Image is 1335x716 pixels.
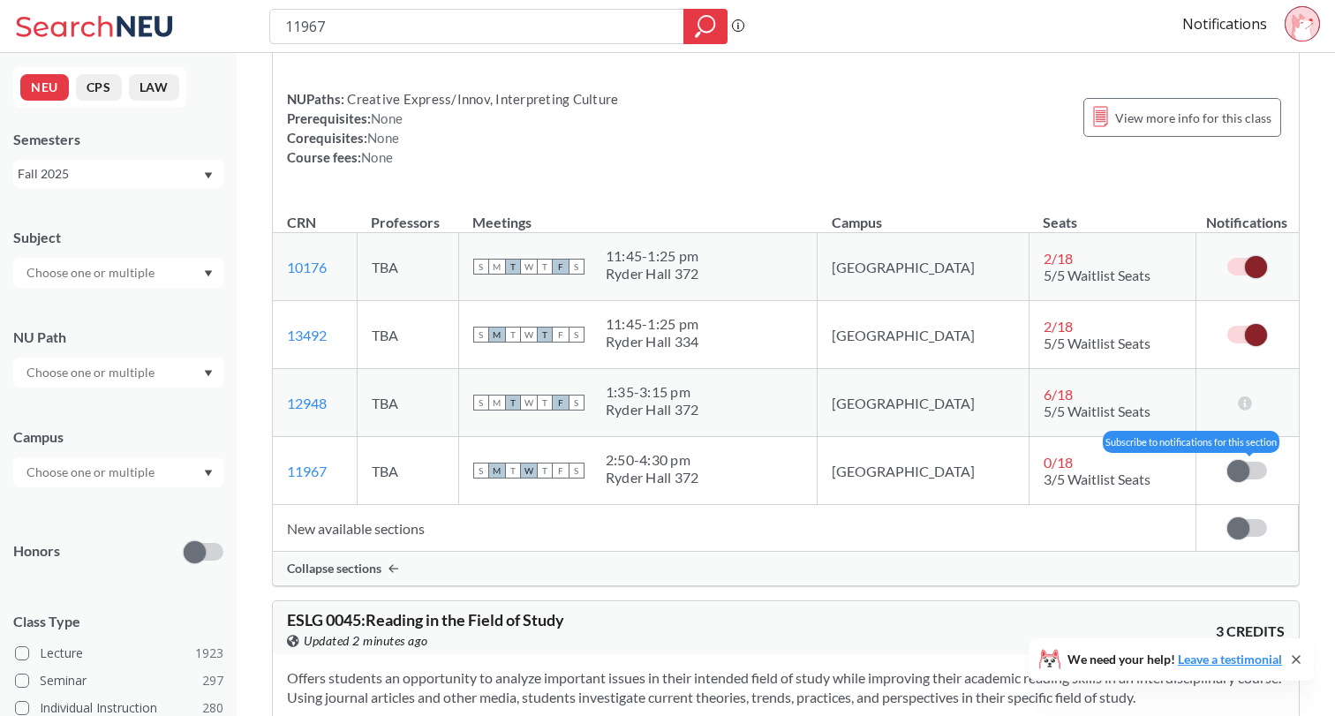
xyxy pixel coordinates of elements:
div: Ryder Hall 334 [606,333,699,350]
svg: Dropdown arrow [204,470,213,477]
div: Dropdown arrow [13,457,223,487]
td: New available sections [273,505,1195,552]
span: T [537,327,553,343]
a: 13492 [287,327,327,343]
button: CPS [76,74,122,101]
section: Offers students an opportunity to analyze important issues in their intended field of study while... [287,668,1285,707]
span: F [553,395,569,411]
span: 5/5 Waitlist Seats [1044,267,1150,283]
span: M [489,259,505,275]
td: [GEOGRAPHIC_DATA] [818,233,1029,301]
span: 6 / 18 [1044,386,1073,403]
span: ESLG 0045 : Reading in the Field of Study [287,610,564,629]
span: 0 / 18 [1044,454,1073,471]
div: Ryder Hall 372 [606,469,699,486]
span: S [569,395,585,411]
td: [GEOGRAPHIC_DATA] [818,437,1029,505]
span: S [473,463,489,479]
th: Professors [357,195,458,233]
div: NU Path [13,328,223,347]
span: S [473,395,489,411]
th: Meetings [458,195,818,233]
svg: magnifying glass [695,14,716,39]
p: Honors [13,541,60,561]
input: Choose one or multiple [18,462,166,483]
span: Creative Express/Innov, Interpreting Culture [344,91,618,107]
a: 12948 [287,395,327,411]
span: 5/5 Waitlist Seats [1044,335,1150,351]
span: W [521,395,537,411]
span: View more info for this class [1115,107,1271,129]
input: Choose one or multiple [18,362,166,383]
span: T [537,463,553,479]
span: 5/5 Waitlist Seats [1044,403,1150,419]
span: T [505,259,521,275]
div: Semesters [13,130,223,149]
button: NEU [20,74,69,101]
span: S [569,259,585,275]
span: Updated 2 minutes ago [304,631,428,651]
span: W [521,259,537,275]
span: Collapse sections [287,561,381,577]
span: T [505,327,521,343]
div: 1:35 - 3:15 pm [606,383,699,401]
input: Choose one or multiple [18,262,166,283]
span: Class Type [13,612,223,631]
span: 3 CREDITS [1216,622,1285,641]
span: 1923 [195,644,223,663]
td: TBA [357,369,458,437]
span: M [489,395,505,411]
span: None [361,149,393,165]
svg: Dropdown arrow [204,370,213,377]
div: 11:45 - 1:25 pm [606,247,699,265]
span: None [367,130,399,146]
span: We need your help! [1067,653,1282,666]
span: S [569,463,585,479]
div: 11:45 - 1:25 pm [606,315,699,333]
span: F [553,259,569,275]
span: 2 / 18 [1044,318,1073,335]
td: TBA [357,301,458,369]
th: Campus [818,195,1029,233]
th: Notifications [1195,195,1298,233]
span: F [553,327,569,343]
div: Fall 2025 [18,164,202,184]
div: Fall 2025Dropdown arrow [13,160,223,188]
span: S [569,327,585,343]
div: Collapse sections [273,552,1299,585]
a: 11967 [287,463,327,479]
label: Seminar [15,669,223,692]
div: 2:50 - 4:30 pm [606,451,699,469]
input: Class, professor, course number, "phrase" [283,11,671,41]
div: Subject [13,228,223,247]
td: TBA [357,437,458,505]
div: Ryder Hall 372 [606,265,699,283]
a: Notifications [1182,14,1267,34]
label: Lecture [15,642,223,665]
span: F [553,463,569,479]
span: 297 [202,671,223,690]
svg: Dropdown arrow [204,270,213,277]
div: NUPaths: Prerequisites: Corequisites: Course fees: [287,89,618,167]
span: 3/5 Waitlist Seats [1044,471,1150,487]
div: magnifying glass [683,9,728,44]
span: T [505,463,521,479]
span: None [371,110,403,126]
td: [GEOGRAPHIC_DATA] [818,369,1029,437]
div: Dropdown arrow [13,358,223,388]
button: LAW [129,74,179,101]
td: [GEOGRAPHIC_DATA] [818,301,1029,369]
td: TBA [357,233,458,301]
svg: Dropdown arrow [204,172,213,179]
span: T [505,395,521,411]
span: S [473,259,489,275]
div: Dropdown arrow [13,258,223,288]
a: Leave a testimonial [1178,652,1282,667]
a: 10176 [287,259,327,275]
span: 2 / 18 [1044,250,1073,267]
span: M [489,327,505,343]
th: Seats [1029,195,1195,233]
div: Ryder Hall 372 [606,401,699,418]
span: W [521,463,537,479]
span: S [473,327,489,343]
